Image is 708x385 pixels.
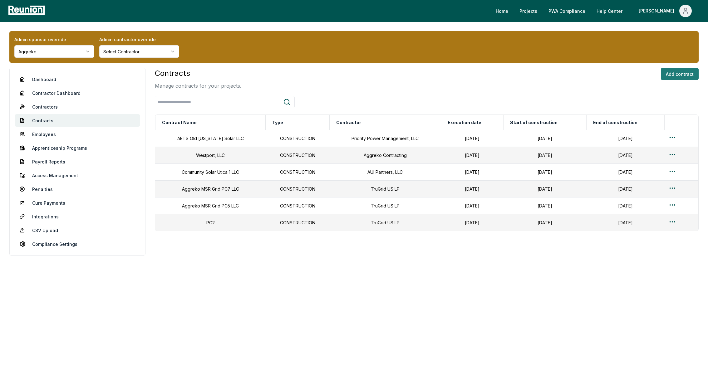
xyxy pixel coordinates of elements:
td: Priority Power Management, LLC [329,130,441,147]
td: [DATE] [503,181,586,197]
td: CONSTRUCTION [266,164,330,181]
nav: Main [491,5,702,17]
button: End of construction [592,116,639,129]
a: Access Management [15,169,140,182]
label: Admin sponsor override [14,36,94,43]
td: Westport, LLC [155,147,266,164]
td: [DATE] [586,197,665,214]
td: [DATE] [586,214,665,231]
td: AUI Partners, LLC [329,164,441,181]
td: [DATE] [586,130,665,147]
a: Payroll Reports [15,155,140,168]
button: Start of construction [509,116,559,129]
a: Contractor Dashboard [15,87,140,99]
td: TruGrid US LP [329,197,441,214]
a: Contracts [15,114,140,127]
a: Integrations [15,210,140,223]
td: CONSTRUCTION [266,130,330,147]
td: PC2 [155,214,266,231]
td: [DATE] [503,164,586,181]
td: [DATE] [503,197,586,214]
button: [PERSON_NAME] [634,5,697,17]
td: [DATE] [441,130,503,147]
td: Aggreko MSR Grid PC7 LLC [155,181,266,197]
td: [DATE] [586,164,665,181]
button: Contractor [335,116,362,129]
td: [DATE] [503,130,586,147]
a: Projects [514,5,542,17]
a: Home [491,5,513,17]
td: TruGrid US LP [329,214,441,231]
a: Compliance Settings [15,238,140,250]
a: Employees [15,128,140,140]
td: [DATE] [441,214,503,231]
p: Manage contracts for your projects. [155,82,241,90]
td: [DATE] [503,147,586,164]
td: Aggreko Contracting [329,147,441,164]
a: Contractors [15,100,140,113]
td: [DATE] [503,214,586,231]
button: Contract Name [161,116,198,129]
label: Admin contractor override [99,36,179,43]
a: CSV Upload [15,224,140,236]
a: Penalties [15,183,140,195]
td: AETS Old [US_STATE] Solar LLC [155,130,266,147]
td: [DATE] [441,164,503,181]
td: [DATE] [586,147,665,164]
div: [PERSON_NAME] [639,5,677,17]
td: Aggreko MSR Grid PC5 LLC [155,197,266,214]
button: Execution date [446,116,483,129]
td: CONSTRUCTION [266,214,330,231]
a: PWA Compliance [543,5,590,17]
a: Apprenticeship Programs [15,142,140,154]
td: [DATE] [441,197,503,214]
td: CONSTRUCTION [266,197,330,214]
td: Community Solar Utica 1 LLC [155,164,266,181]
td: TruGrid US LP [329,181,441,197]
button: Type [271,116,284,129]
a: Cure Payments [15,197,140,209]
td: [DATE] [586,181,665,197]
a: Dashboard [15,73,140,85]
a: Help Center [592,5,627,17]
td: [DATE] [441,147,503,164]
h3: Contracts [155,68,241,79]
button: Add contract [661,68,699,80]
td: CONSTRUCTION [266,147,330,164]
td: [DATE] [441,181,503,197]
td: CONSTRUCTION [266,181,330,197]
